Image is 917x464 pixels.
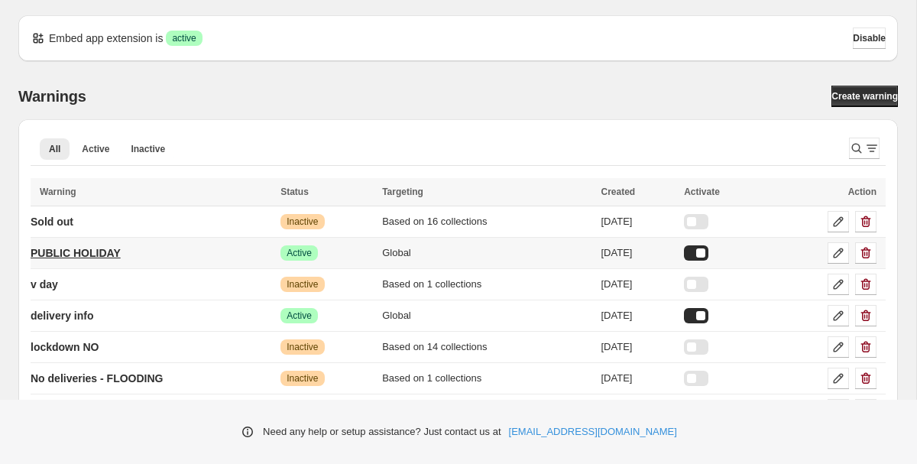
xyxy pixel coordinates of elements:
span: Active [287,310,312,322]
a: No deliveries - FLOODING [31,366,163,391]
div: [DATE] [601,245,675,261]
div: Based on 16 collections [382,214,591,229]
span: Activate [684,187,720,197]
a: Sold out [31,209,73,234]
span: Inactive [131,143,165,155]
p: Embed app extension is [49,31,163,46]
span: Active [287,247,312,259]
span: Active [82,143,109,155]
span: Inactive [287,341,318,353]
a: v day [31,272,58,297]
span: Inactive [287,216,318,228]
a: [EMAIL_ADDRESS][DOMAIN_NAME] [509,424,677,440]
div: Based on 1 collections [382,277,591,292]
p: v day [31,277,58,292]
span: Created [601,187,635,197]
a: PUBLIC HOLIDAY [31,241,121,265]
a: delivery info [31,303,93,328]
div: Based on 14 collections [382,339,591,355]
div: [DATE] [601,371,675,386]
span: Status [280,187,309,197]
a: Create warning [831,86,898,107]
button: Search and filter results [849,138,880,159]
p: PUBLIC HOLIDAY [31,245,121,261]
span: Disable [853,32,886,44]
div: [DATE] [601,339,675,355]
span: Inactive [287,372,318,385]
p: No deliveries - FLOODING [31,371,163,386]
div: Global [382,245,591,261]
div: [DATE] [601,214,675,229]
span: Targeting [382,187,423,197]
a: lockdown NO [31,335,99,359]
div: [DATE] [601,277,675,292]
button: Disable [853,28,886,49]
p: lockdown NO [31,339,99,355]
div: [DATE] [601,308,675,323]
span: active [172,32,196,44]
span: Warning [40,187,76,197]
span: Action [848,187,876,197]
h2: Warnings [18,87,86,105]
span: Create warning [831,90,898,102]
a: day after md [31,397,94,422]
span: Inactive [287,278,318,290]
p: Sold out [31,214,73,229]
div: Global [382,308,591,323]
span: All [49,143,60,155]
p: delivery info [31,308,93,323]
div: Based on 1 collections [382,371,591,386]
